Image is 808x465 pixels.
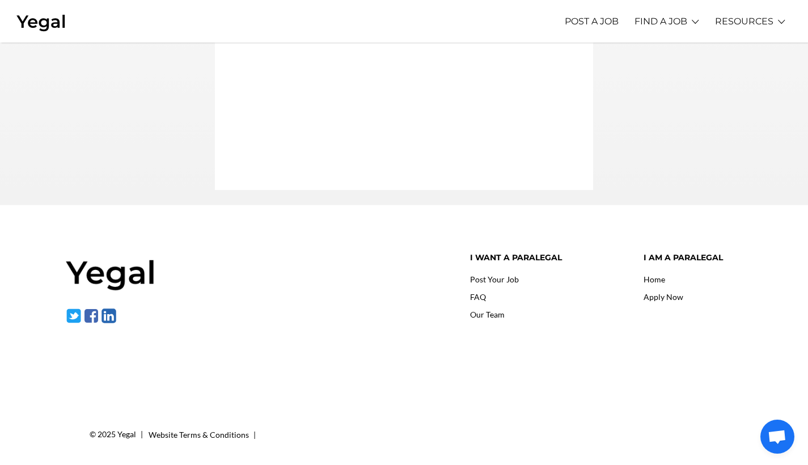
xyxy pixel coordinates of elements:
[101,308,117,324] img: linkedin-1.svg
[470,310,505,319] a: Our Team
[66,308,82,324] img: twitter-1.svg
[470,292,486,302] a: FAQ
[83,308,99,324] img: facebook-1.svg
[634,6,687,37] a: FIND A JOB
[90,427,143,442] div: © 2025 Yegal
[644,274,665,284] a: Home
[470,274,519,284] a: Post Your Job
[149,430,249,439] a: Website Terms & Conditions
[644,253,742,263] h4: I am a paralegal
[470,253,627,263] h4: I want a paralegal
[760,420,794,454] a: Open chat
[565,6,619,37] a: POST A JOB
[644,292,683,302] a: Apply Now
[715,6,773,37] a: RESOURCES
